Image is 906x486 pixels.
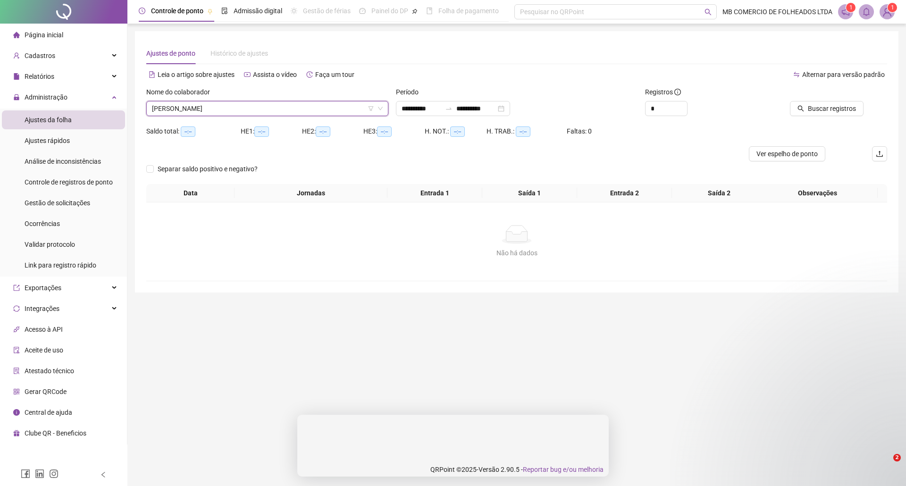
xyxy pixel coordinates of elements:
span: facebook [21,469,30,478]
div: HE 2: [302,126,363,137]
span: Assista o vídeo [253,71,297,78]
span: Página inicial [25,31,63,39]
span: 1 [891,4,894,11]
span: Ver espelho de ponto [756,149,818,159]
span: ANDREA NOGUEIRA MARTINS [152,101,383,116]
span: --:-- [254,126,269,137]
th: Saída 2 [672,184,767,202]
span: swap [793,71,800,78]
th: Data [146,184,235,202]
div: Não há dados [158,248,876,258]
th: Entrada 1 [387,184,482,202]
span: Relatórios [25,73,54,80]
div: H. TRAB.: [487,126,567,137]
span: 2 [893,454,901,461]
div: Ajustes de ponto [146,48,195,59]
span: file [13,73,20,80]
span: Análise de inconsistências [25,158,101,165]
span: Admissão digital [234,7,282,15]
span: Exportações [25,284,61,292]
span: api [13,326,20,333]
div: H. NOT.: [425,126,487,137]
span: pushpin [412,8,418,14]
span: history [306,71,313,78]
span: Cadastros [25,52,55,59]
button: Ver espelho de ponto [749,146,825,161]
iframe: Intercom live chat [874,454,897,477]
span: gift [13,430,20,436]
span: solution [13,368,20,374]
span: --:-- [316,126,330,137]
span: Integrações [25,305,59,312]
span: Buscar registros [808,103,856,114]
iframe: Pesquisa da QRPoint [297,415,609,477]
span: sync [13,305,20,312]
label: Período [396,87,425,97]
span: info-circle [674,89,681,95]
span: sun [291,8,297,14]
span: MB COMERCIO DE FOLHEADOS LTDA [722,7,832,17]
footer: QRPoint © 2025 - 2.90.5 - [127,453,906,486]
span: youtube [244,71,251,78]
span: user-add [13,52,20,59]
sup: Atualize o seu contato no menu Meus Dados [888,3,897,12]
span: Faltas: 0 [567,127,592,135]
th: Observações [757,184,878,202]
span: Faça um tour [315,71,354,78]
span: left [100,471,107,478]
span: Leia o artigo sobre ajustes [158,71,235,78]
span: Gestão de solicitações [25,199,90,207]
span: Ocorrências [25,220,60,227]
span: Ajustes da folha [25,116,72,124]
span: Painel do DP [371,7,408,15]
span: clock-circle [139,8,145,14]
sup: 1 [846,3,856,12]
th: Jornadas [235,184,387,202]
span: notification [841,8,850,16]
span: upload [876,150,883,158]
span: Registros [645,87,681,97]
span: search [705,8,712,16]
div: HE 3: [363,126,425,137]
th: Entrada 2 [577,184,672,202]
div: Histórico de ajustes [210,48,268,59]
span: swap-right [445,105,453,112]
th: Saída 1 [482,184,577,202]
span: export [13,285,20,291]
span: Acesso à API [25,326,63,333]
span: to [445,105,453,112]
span: Ajustes rápidos [25,137,70,144]
div: HE 1: [241,126,302,137]
span: Link para registro rápido [25,261,96,269]
span: Administração [25,93,67,101]
span: book [426,8,433,14]
div: Saldo total: [146,126,241,137]
span: bell [862,8,871,16]
span: Controle de ponto [151,7,203,15]
span: info-circle [13,409,20,416]
span: --:-- [377,126,392,137]
span: --:-- [516,126,530,137]
span: Central de ajuda [25,409,72,416]
span: home [13,32,20,38]
button: Buscar registros [790,101,864,116]
span: Folha de pagamento [438,7,499,15]
span: dashboard [359,8,366,14]
span: instagram [49,469,59,478]
span: file-text [149,71,155,78]
label: Nome do colaborador [146,87,216,97]
span: Alternar para versão padrão [802,71,885,78]
span: search [797,105,804,112]
span: --:-- [181,126,195,137]
span: linkedin [35,469,44,478]
span: --:-- [450,126,465,137]
span: Atestado técnico [25,367,74,375]
span: Clube QR - Beneficios [25,429,86,437]
span: 1 [849,4,853,11]
span: file-done [221,8,228,14]
span: Observações [761,188,874,198]
img: 86557 [880,5,894,19]
span: Separar saldo positivo e negativo? [154,164,261,174]
span: lock [13,94,20,101]
span: Controle de registros de ponto [25,178,113,186]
